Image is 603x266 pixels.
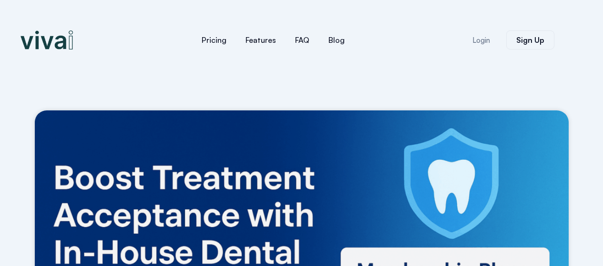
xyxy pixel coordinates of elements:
span: Login [472,37,490,44]
a: Sign Up [506,30,554,49]
span: Sign Up [516,36,544,44]
a: Login [461,31,501,49]
a: Blog [319,29,354,51]
a: Features [236,29,286,51]
nav: Menu [135,29,411,51]
a: Pricing [192,29,236,51]
a: FAQ [286,29,319,51]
